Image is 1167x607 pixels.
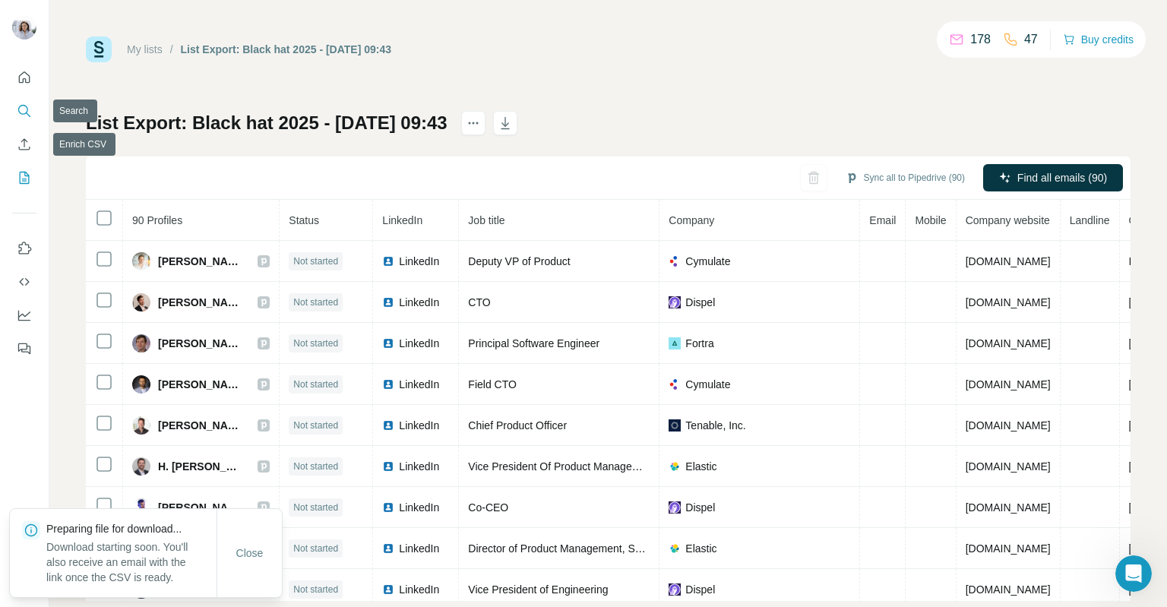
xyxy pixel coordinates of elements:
img: Avatar [132,416,150,435]
button: Feedback [12,335,36,362]
img: Avatar [132,375,150,394]
span: Elastic [685,459,716,474]
span: Close [236,545,264,561]
img: Avatar [132,457,150,476]
button: Buy credits [1063,29,1134,50]
img: company-logo [669,337,681,349]
span: Cymulate [685,377,730,392]
li: / [170,42,173,57]
span: [DOMAIN_NAME] [966,337,1051,349]
img: company-logo [669,378,681,390]
span: [DOMAIN_NAME] [966,542,1051,555]
span: Status [289,214,319,226]
span: [DOMAIN_NAME] [966,460,1051,473]
span: [DOMAIN_NAME] [966,255,1051,267]
span: Company [669,214,714,226]
span: Co-CEO [468,501,508,514]
span: [PERSON_NAME] [158,418,242,433]
p: 178 [970,30,991,49]
span: [DOMAIN_NAME] [966,501,1051,514]
span: Job title [468,214,504,226]
img: Avatar [132,252,150,270]
img: company-logo [669,501,681,514]
span: Not started [293,337,338,350]
button: Find all emails (90) [983,164,1123,191]
span: Israel [1129,255,1155,267]
span: [DOMAIN_NAME] [966,378,1051,390]
span: Dispel [685,295,715,310]
span: LinkedIn [382,214,422,226]
span: [PERSON_NAME] [158,295,242,310]
button: Close [226,539,274,567]
img: company-logo [669,296,681,308]
img: LinkedIn logo [382,378,394,390]
span: Mobile [915,214,946,226]
span: LinkedIn [399,541,439,556]
span: Home [21,505,55,516]
p: Download starting soon. You'll also receive an email with the link once the CSV is ready. [46,539,217,585]
img: Avatar [132,293,150,311]
span: Deputy VP of Product [468,255,570,267]
img: company-logo [669,542,681,555]
p: 47 [1024,30,1038,49]
span: [DOMAIN_NAME] [966,583,1051,596]
button: Search [12,97,36,125]
button: Use Surfe API [12,268,36,296]
img: company-logo [669,460,681,473]
div: Close [261,24,289,52]
span: LinkedIn [399,500,439,515]
p: Preparing file for download... [46,521,217,536]
span: Help [254,505,278,516]
a: My lists [127,43,163,55]
span: Dispel [685,582,715,597]
span: Dispel [685,500,715,515]
span: [PERSON_NAME] [158,254,242,269]
img: LinkedIn logo [382,296,394,308]
span: [DOMAIN_NAME] [966,419,1051,432]
img: Surfe Logo [86,36,112,62]
img: Avatar [132,498,150,517]
span: Find all emails (90) [1017,170,1107,185]
img: LinkedIn logo [382,255,394,267]
img: LinkedIn logo [382,419,394,432]
button: Messages [76,467,152,528]
span: Not started [293,460,338,473]
button: Enrich CSV [12,131,36,158]
span: LinkedIn [399,418,439,433]
span: LinkedIn [399,336,439,351]
span: Company website [966,214,1050,226]
iframe: Intercom live chat [1115,555,1152,592]
img: Avatar [132,334,150,353]
span: Email [869,214,896,226]
span: Elastic [685,541,716,556]
img: LinkedIn logo [382,460,394,473]
img: LinkedIn logo [382,583,394,596]
span: Vice President Of Product Management [468,460,655,473]
button: My lists [12,164,36,191]
span: Not started [293,542,338,555]
img: company-logo [669,583,681,596]
span: H. [PERSON_NAME] [158,459,242,474]
span: Not started [293,378,338,391]
span: Field CTO [468,378,517,390]
span: Not started [293,296,338,309]
img: LinkedIn logo [382,501,394,514]
span: Cymulate [685,254,730,269]
span: [PERSON_NAME] [158,336,242,351]
span: LinkedIn [399,459,439,474]
button: actions [461,111,485,135]
span: Not started [293,501,338,514]
span: Vice President of Engineering [468,583,608,596]
span: Not started [293,254,338,268]
button: Quick start [12,64,36,91]
img: LinkedIn logo [382,337,394,349]
span: Chief Product Officer [468,419,567,432]
img: company-logo [669,255,681,267]
span: Not started [293,583,338,596]
span: Messages [88,505,141,516]
button: Use Surfe on LinkedIn [12,235,36,262]
span: Tenable, Inc. [685,418,745,433]
span: [DOMAIN_NAME] [966,296,1051,308]
span: Not started [293,419,338,432]
span: Country [1129,214,1166,226]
